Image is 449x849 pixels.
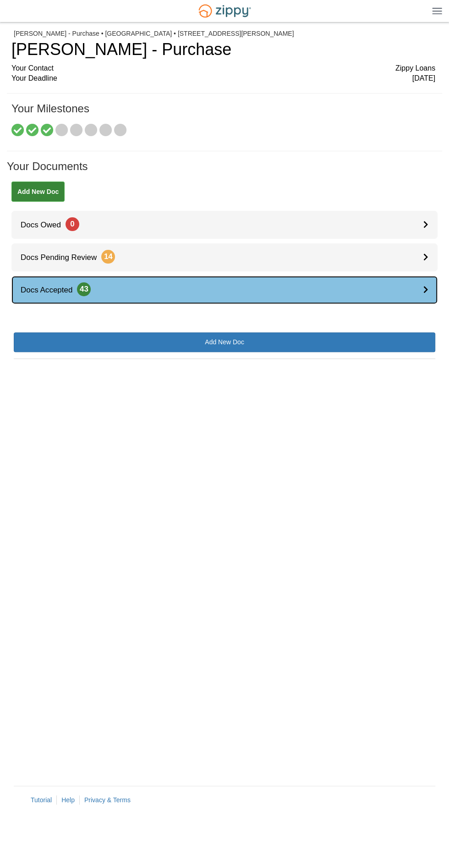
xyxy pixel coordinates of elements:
h1: Your Milestones [11,103,435,124]
a: Add New Doc [14,332,435,352]
div: Your Deadline [11,73,435,84]
span: [DATE] [412,73,435,84]
span: 14 [101,250,115,264]
span: Docs Accepted [11,286,91,294]
span: Docs Pending Review [11,253,115,262]
span: 43 [77,282,91,296]
a: Tutorial [31,796,52,804]
h1: [PERSON_NAME] - Purchase [11,40,435,59]
h1: Your Documents [7,160,442,182]
span: Docs Owed [11,221,79,229]
a: Docs Accepted43 [11,276,438,304]
a: Help [61,796,75,804]
div: [PERSON_NAME] - Purchase • [GEOGRAPHIC_DATA] • [STREET_ADDRESS][PERSON_NAME] [14,30,435,38]
span: 0 [66,217,79,231]
a: Docs Owed0 [11,211,438,239]
a: Privacy & Terms [84,796,131,804]
div: Your Contact [11,63,435,74]
img: Mobile Dropdown Menu [432,7,442,14]
a: Docs Pending Review14 [11,243,438,271]
a: Add New Doc [11,182,65,202]
span: Zippy Loans [395,63,435,74]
